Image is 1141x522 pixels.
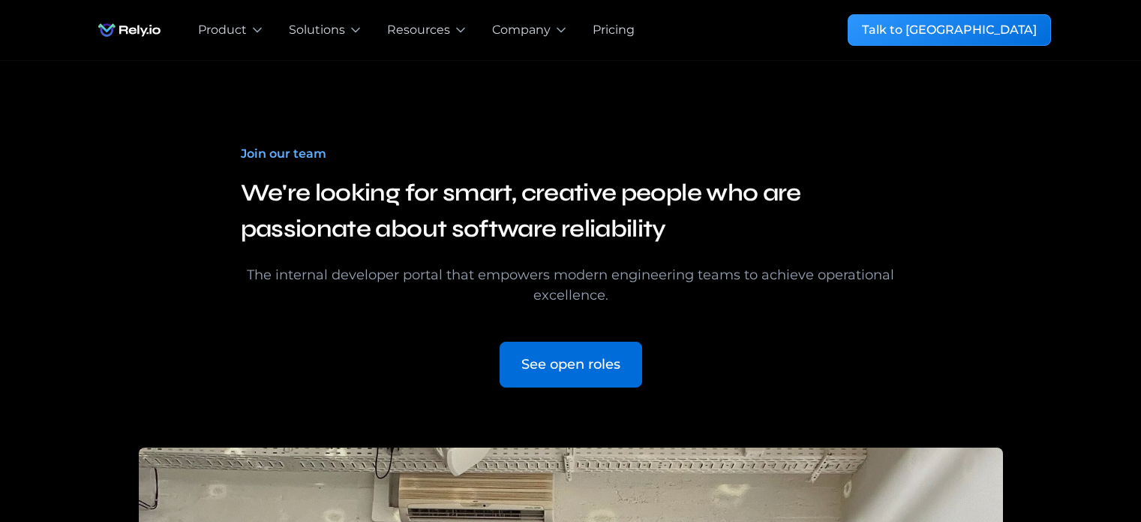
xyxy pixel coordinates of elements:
h3: We're looking for smart, creative people who are passionate about software reliability [241,175,901,247]
div: Join our team [241,145,326,163]
div: Resources [387,21,450,39]
a: See open roles [500,342,642,388]
a: Pricing [593,21,635,39]
img: Rely.io logo [91,15,168,45]
div: The internal developer portal that empowers modern engineering teams to achieve operational excel... [241,265,901,306]
div: See open roles [521,355,620,375]
div: Solutions [289,21,345,39]
a: home [91,15,168,45]
div: Product [198,21,247,39]
div: Talk to [GEOGRAPHIC_DATA] [862,21,1037,39]
a: Talk to [GEOGRAPHIC_DATA] [848,14,1051,46]
div: Company [492,21,551,39]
